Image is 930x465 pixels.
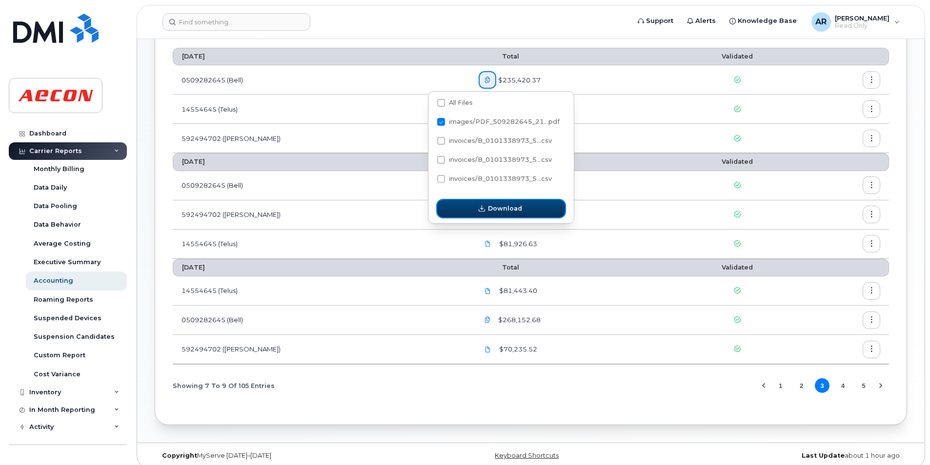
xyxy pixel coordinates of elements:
td: 592494702 ([PERSON_NAME]) [173,200,470,230]
th: Validated [675,153,800,171]
button: Page 5 [856,378,871,393]
button: Download [437,200,565,217]
a: Aecon Group.14554645_1181073518_2025-01-01.pdf [479,282,497,299]
span: invoices/B_0101338973_509282645_23022025_DTL.csv [437,139,552,146]
span: Showing 7 To 9 Of 105 Entries [173,378,275,393]
span: Total [479,264,519,271]
th: [DATE] [173,48,470,65]
div: about 1 hour ago [656,452,907,460]
a: Keyboard Shortcuts [495,452,559,459]
span: Download [488,204,522,213]
button: Next Page [873,378,888,393]
span: Total [479,53,519,60]
div: Ana Routramourti [805,12,907,32]
div: MyServe [DATE]–[DATE] [155,452,405,460]
span: Alerts [695,16,716,26]
button: Page 4 [836,378,850,393]
a: Support [631,11,680,31]
span: Knowledge Base [738,16,797,26]
td: 0509282645 (Bell) [173,171,470,200]
th: Validated [675,48,800,65]
input: Find something... [162,13,310,31]
span: [PERSON_NAME] [835,14,890,22]
span: $81,926.63 [497,239,537,249]
td: 592494702 ([PERSON_NAME]) [173,335,470,364]
span: invoices/B_0101338973_5...csv [449,137,552,144]
strong: Last Update [802,452,845,459]
a: 14554645_1192603477_2025-02-01.pdf [479,235,497,252]
span: invoices/B_0101338973_5...csv [449,156,552,163]
span: images/PDF_509282645_211_0000000000.pdf [437,120,560,127]
button: Page 2 [794,378,809,393]
span: $235,420.37 [496,76,541,85]
a: Rogers-Jan31_2025-2942884703.pdf [479,341,497,358]
td: 592494702 ([PERSON_NAME]) [173,124,470,153]
span: Read Only [835,22,890,30]
strong: Copyright [162,452,197,459]
td: 0509282645 (Bell) [173,65,470,95]
th: [DATE] [173,259,470,276]
button: Page 1 [773,378,788,393]
span: invoices/B_0101338973_509282645_23022025_MOB.csv [437,177,552,184]
td: 14554645 (Telus) [173,230,470,259]
button: Page 3 [815,378,829,393]
a: Alerts [680,11,723,31]
span: $70,235.52 [497,345,537,354]
td: 14554645 (Telus) [173,95,470,124]
span: All Files [449,99,473,106]
td: 0509282645 (Bell) [173,306,470,335]
span: AR [815,16,827,28]
span: invoices/B_0101338973_509282645_23022025_ACC.csv [437,158,552,165]
button: Previous Page [756,378,771,393]
span: invoices/B_0101338973_5...csv [449,175,552,182]
a: Knowledge Base [723,11,804,31]
span: images/PDF_509282645_21...pdf [449,118,560,125]
td: 14554645 (Telus) [173,276,470,306]
th: [DATE] [173,153,470,171]
th: Validated [675,259,800,276]
span: $81,443.40 [497,286,537,295]
span: Support [646,16,673,26]
span: $268,152.68 [496,315,541,325]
